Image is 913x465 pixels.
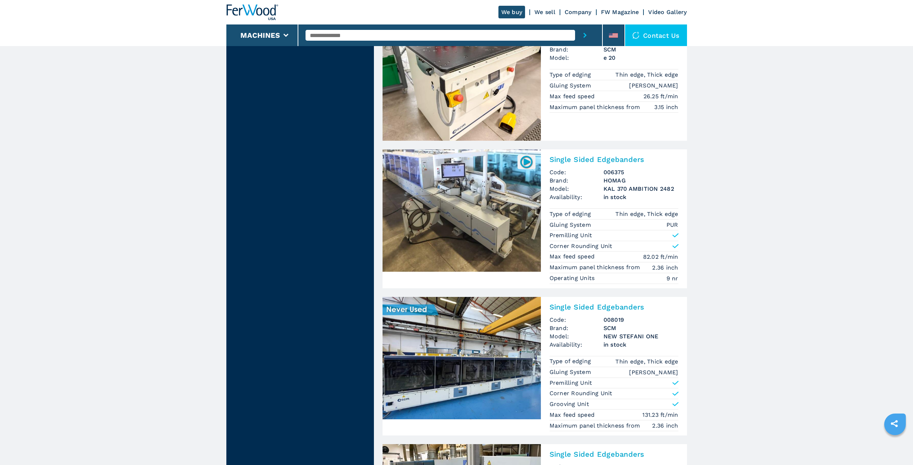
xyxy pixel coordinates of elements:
[550,168,604,176] span: Code:
[550,303,678,311] h2: Single Sided Edgebanders
[604,324,678,332] h3: SCM
[550,422,642,430] p: Maximum panel thickness from
[498,6,525,18] a: We buy
[604,45,678,54] h3: SCM
[383,18,687,141] a: Single Sided Edgebanders SCM e 20Single Sided EdgebandersCode:008141Brand:SCMModel:e 20Type of ed...
[615,357,678,366] em: Thin edge, Thick edge
[550,71,593,79] p: Type of edging
[519,155,533,169] img: 006375
[550,253,597,261] p: Max feed speed
[550,324,604,332] span: Brand:
[604,340,678,349] span: in stock
[550,231,592,239] p: Premilling Unit
[550,176,604,185] span: Brand:
[550,357,593,365] p: Type of edging
[550,368,593,376] p: Gluing System
[550,274,597,282] p: Operating Units
[604,168,678,176] h3: 006375
[550,92,597,100] p: Max feed speed
[550,379,592,387] p: Premilling Unit
[604,185,678,193] h3: KAL 370 AMBITION 2482
[550,450,678,459] h2: Single Sided Edgebanders
[885,415,903,433] a: sharethis
[550,242,613,250] p: Corner Rounding Unit
[604,193,678,201] span: in stock
[534,9,555,15] a: We sell
[648,9,687,15] a: Video Gallery
[550,210,593,218] p: Type of edging
[383,297,687,435] a: Single Sided Edgebanders SCM NEW STEFANI ONESingle Sided EdgebandersCode:008019Brand:SCMModel:NEW...
[550,185,604,193] span: Model:
[604,332,678,340] h3: NEW STEFANI ONE
[550,332,604,340] span: Model:
[882,433,908,460] iframe: Chat
[604,316,678,324] h3: 008019
[629,81,678,90] em: [PERSON_NAME]
[604,176,678,185] h3: HOMAG
[643,92,678,100] em: 26.25 ft/min
[575,24,595,46] button: submit-button
[550,221,593,229] p: Gluing System
[643,253,678,261] em: 82.02 ft/min
[666,274,678,283] em: 9 nr
[642,411,678,419] em: 131.23 ft/min
[632,32,639,39] img: Contact us
[625,24,687,46] div: Contact us
[601,9,639,15] a: FW Magazine
[550,400,589,408] p: Grooving Unit
[629,368,678,376] em: [PERSON_NAME]
[550,54,604,62] span: Model:
[550,411,597,419] p: Max feed speed
[240,31,280,40] button: Machines
[383,18,541,141] img: Single Sided Edgebanders SCM e 20
[615,71,678,79] em: Thin edge, Thick edge
[615,210,678,218] em: Thin edge, Thick edge
[652,421,678,430] em: 2.36 inch
[550,82,593,90] p: Gluing System
[383,149,541,272] img: Single Sided Edgebanders HOMAG KAL 370 AMBITION 2482
[604,54,678,62] h3: e 20
[550,155,678,164] h2: Single Sided Edgebanders
[550,340,604,349] span: Availability:
[550,389,613,397] p: Corner Rounding Unit
[550,103,642,111] p: Maximum panel thickness from
[550,316,604,324] span: Code:
[565,9,592,15] a: Company
[383,149,687,288] a: Single Sided Edgebanders HOMAG KAL 370 AMBITION 2482006375Single Sided EdgebandersCode:006375Bran...
[383,297,541,419] img: Single Sided Edgebanders SCM NEW STEFANI ONE
[550,45,604,54] span: Brand:
[654,103,678,111] em: 3.15 inch
[550,193,604,201] span: Availability:
[226,4,278,20] img: Ferwood
[550,263,642,271] p: Maximum panel thickness from
[652,263,678,272] em: 2.36 inch
[666,221,678,229] em: PUR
